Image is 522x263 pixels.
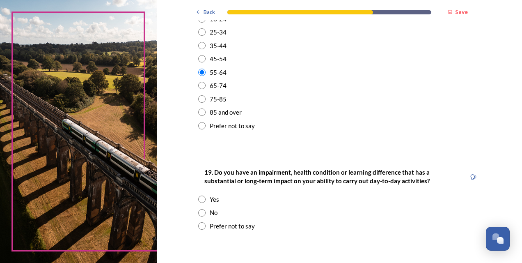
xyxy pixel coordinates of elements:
div: No [210,208,217,217]
strong: Save [455,8,468,16]
div: 55-64 [210,68,227,77]
div: Prefer not to say [210,121,255,131]
span: Back [204,8,215,16]
div: 35-44 [210,41,227,51]
div: Yes [210,195,219,204]
div: 85 and over [210,108,242,117]
div: 25-34 [210,28,227,37]
strong: 19. Do you have an impairment, health condition or learning difference that has a substantial or ... [204,168,431,185]
div: 45-54 [210,54,227,64]
button: Open Chat [486,227,510,251]
div: 75-85 [210,95,227,104]
div: 65-74 [210,81,227,90]
div: Prefer not to say [210,221,255,231]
